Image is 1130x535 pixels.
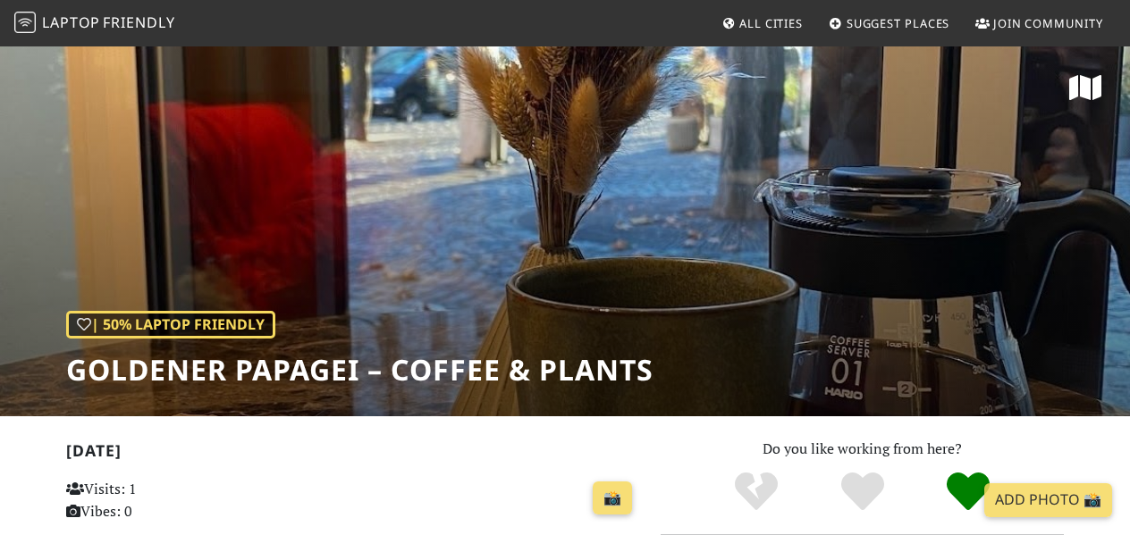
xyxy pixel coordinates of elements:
div: | 50% Laptop Friendly [66,311,275,339]
a: All Cities [714,7,810,39]
span: Suggest Places [847,15,950,31]
span: Laptop [42,13,100,32]
div: Definitely! [915,470,1022,514]
a: Suggest Places [822,7,957,39]
a: Join Community [968,7,1110,39]
img: LaptopFriendly [14,12,36,33]
h2: [DATE] [66,441,639,467]
span: Join Community [993,15,1103,31]
a: 📸 [593,481,632,515]
p: Do you like working from here? [661,438,1064,461]
div: Yes [809,470,915,514]
p: Visits: 1 Vibes: 0 [66,478,243,523]
span: All Cities [739,15,803,31]
a: Add Photo 📸 [984,483,1112,517]
a: LaptopFriendly LaptopFriendly [14,8,175,39]
span: Friendly [103,13,174,32]
div: No [703,470,809,514]
h1: Goldener Papagei – Coffee & plants [66,353,654,387]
